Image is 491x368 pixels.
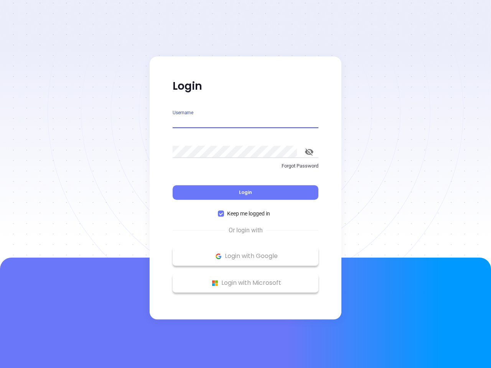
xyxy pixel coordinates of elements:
[214,251,223,261] img: Google Logo
[173,273,318,292] button: Microsoft Logo Login with Microsoft
[225,226,267,235] span: Or login with
[239,189,252,195] span: Login
[173,246,318,266] button: Google Logo Login with Google
[224,209,273,218] span: Keep me logged in
[176,277,315,289] p: Login with Microsoft
[210,278,220,288] img: Microsoft Logo
[173,110,193,115] label: Username
[176,250,315,262] p: Login with Google
[300,143,318,161] button: toggle password visibility
[173,185,318,200] button: Login
[173,162,318,170] p: Forgot Password
[173,162,318,176] a: Forgot Password
[173,79,318,93] p: Login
